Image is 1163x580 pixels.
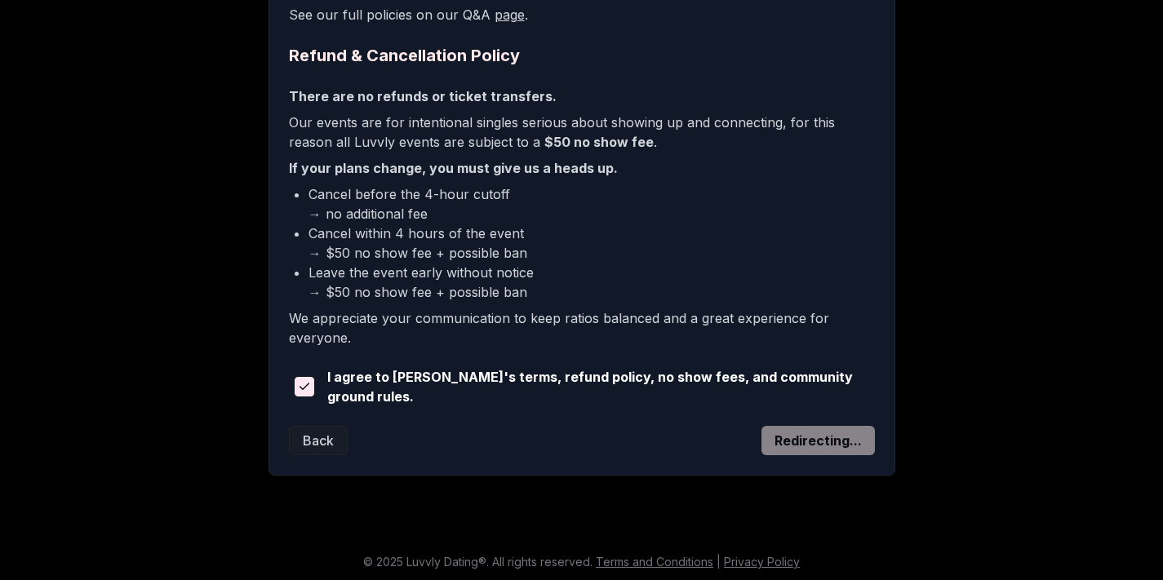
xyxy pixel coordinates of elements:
span: I agree to [PERSON_NAME]'s terms, refund policy, no show fees, and community ground rules. [327,367,875,406]
a: Terms and Conditions [596,555,713,569]
p: We appreciate your communication to keep ratios balanced and a great experience for everyone. [289,308,875,348]
a: page [495,7,525,23]
span: | [717,555,721,569]
p: If your plans change, you must give us a heads up. [289,158,875,178]
h2: Refund & Cancellation Policy [289,44,875,67]
a: Privacy Policy [724,555,800,569]
p: See our full policies on our Q&A . [289,5,875,24]
p: There are no refunds or ticket transfers. [289,86,875,106]
li: Cancel within 4 hours of the event → $50 no show fee + possible ban [309,224,875,263]
button: Back [289,426,348,455]
li: Leave the event early without notice → $50 no show fee + possible ban [309,263,875,302]
li: Cancel before the 4-hour cutoff → no additional fee [309,184,875,224]
b: $50 no show fee [544,134,654,150]
p: Our events are for intentional singles serious about showing up and connecting, for this reason a... [289,113,875,152]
